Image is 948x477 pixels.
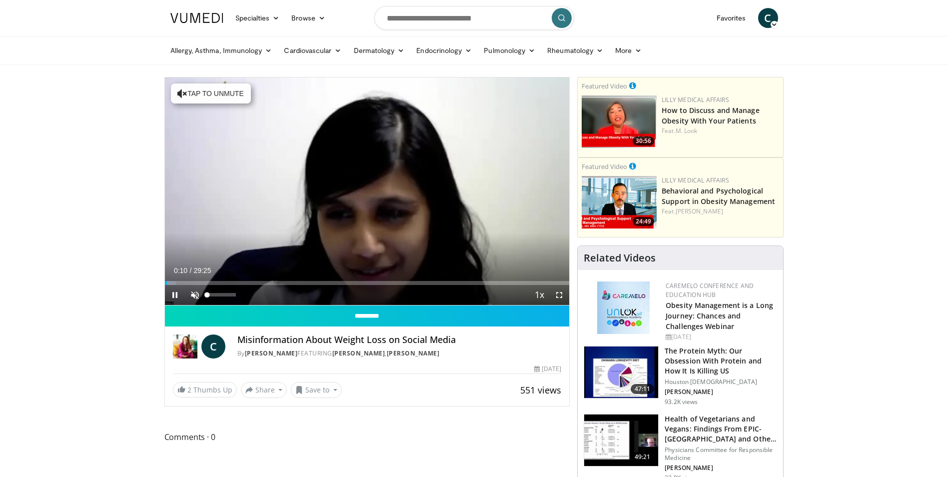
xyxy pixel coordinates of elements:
div: Progress Bar [165,281,570,285]
button: Unmute [185,285,205,305]
span: / [190,266,192,274]
p: Houston [DEMOGRAPHIC_DATA] [665,378,777,386]
img: Dr. Carolynn Francavilla [173,334,197,358]
div: Feat. [662,207,779,216]
a: 24:49 [582,176,657,228]
span: 49:21 [631,452,655,462]
span: 551 views [520,384,561,396]
div: Feat. [662,126,779,135]
a: Dermatology [348,40,411,60]
a: M. Look [676,126,698,135]
div: [DATE] [534,364,561,373]
small: Featured Video [582,81,627,90]
button: Fullscreen [549,285,569,305]
span: 30:56 [633,136,654,145]
div: Volume Level [207,293,236,296]
span: 2 [187,385,191,394]
p: [PERSON_NAME] [665,464,777,472]
img: b7b8b05e-5021-418b-a89a-60a270e7cf82.150x105_q85_crop-smart_upscale.jpg [584,346,658,398]
img: 45df64a9-a6de-482c-8a90-ada250f7980c.png.150x105_q85_autocrop_double_scale_upscale_version-0.2.jpg [597,281,650,334]
span: 0:10 [174,266,187,274]
button: Tap to unmute [171,83,251,103]
div: [DATE] [666,332,775,341]
span: 24:49 [633,217,654,226]
a: C [758,8,778,28]
img: 606f2b51-b844-428b-aa21-8c0c72d5a896.150x105_q85_crop-smart_upscale.jpg [584,414,658,466]
a: Lilly Medical Affairs [662,176,729,184]
a: Endocrinology [410,40,478,60]
span: 47:11 [631,384,655,394]
video-js: Video Player [165,77,570,305]
span: 29:25 [193,266,211,274]
a: CaReMeLO Conference and Education Hub [666,281,754,299]
a: 30:56 [582,95,657,148]
a: Browse [285,8,331,28]
a: More [609,40,648,60]
img: c98a6a29-1ea0-4bd5-8cf5-4d1e188984a7.png.150x105_q85_crop-smart_upscale.png [582,95,657,148]
a: Specialties [229,8,286,28]
h3: The Protein Myth: Our Obsession With Protein and How It Is Killing US [665,346,777,376]
button: Share [241,382,287,398]
button: Save to [291,382,342,398]
p: 93.2K views [665,398,698,406]
a: Behavioral and Psychological Support in Obesity Management [662,186,775,206]
a: How to Discuss and Manage Obesity With Your Patients [662,105,760,125]
img: VuMedi Logo [170,13,223,23]
button: Playback Rate [529,285,549,305]
a: [PERSON_NAME] [245,349,298,357]
small: Featured Video [582,162,627,171]
a: [PERSON_NAME] [676,207,723,215]
p: [PERSON_NAME] [665,388,777,396]
h4: Misinformation About Weight Loss on Social Media [237,334,561,345]
a: Favorites [711,8,752,28]
a: Cardiovascular [278,40,347,60]
a: Rheumatology [541,40,609,60]
h3: Health of Vegetarians and Vegans: Findings From EPIC-[GEOGRAPHIC_DATA] and Othe… [665,414,777,444]
a: 2 Thumbs Up [173,382,237,397]
p: Physicians Committee for Responsible Medicine [665,446,777,462]
img: ba3304f6-7838-4e41-9c0f-2e31ebde6754.png.150x105_q85_crop-smart_upscale.png [582,176,657,228]
input: Search topics, interventions [374,6,574,30]
span: Comments 0 [164,430,570,443]
a: Pulmonology [478,40,541,60]
a: Lilly Medical Affairs [662,95,729,104]
a: [PERSON_NAME] [332,349,385,357]
a: 47:11 The Protein Myth: Our Obsession With Protein and How It Is Killing US Houston [DEMOGRAPHIC_... [584,346,777,406]
a: C [201,334,225,358]
a: [PERSON_NAME] [387,349,440,357]
a: Obesity Management is a Long Journey: Chances and Challenges Webinar [666,300,773,331]
div: By FEATURING , [237,349,561,358]
h4: Related Videos [584,252,656,264]
button: Pause [165,285,185,305]
a: Allergy, Asthma, Immunology [164,40,278,60]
